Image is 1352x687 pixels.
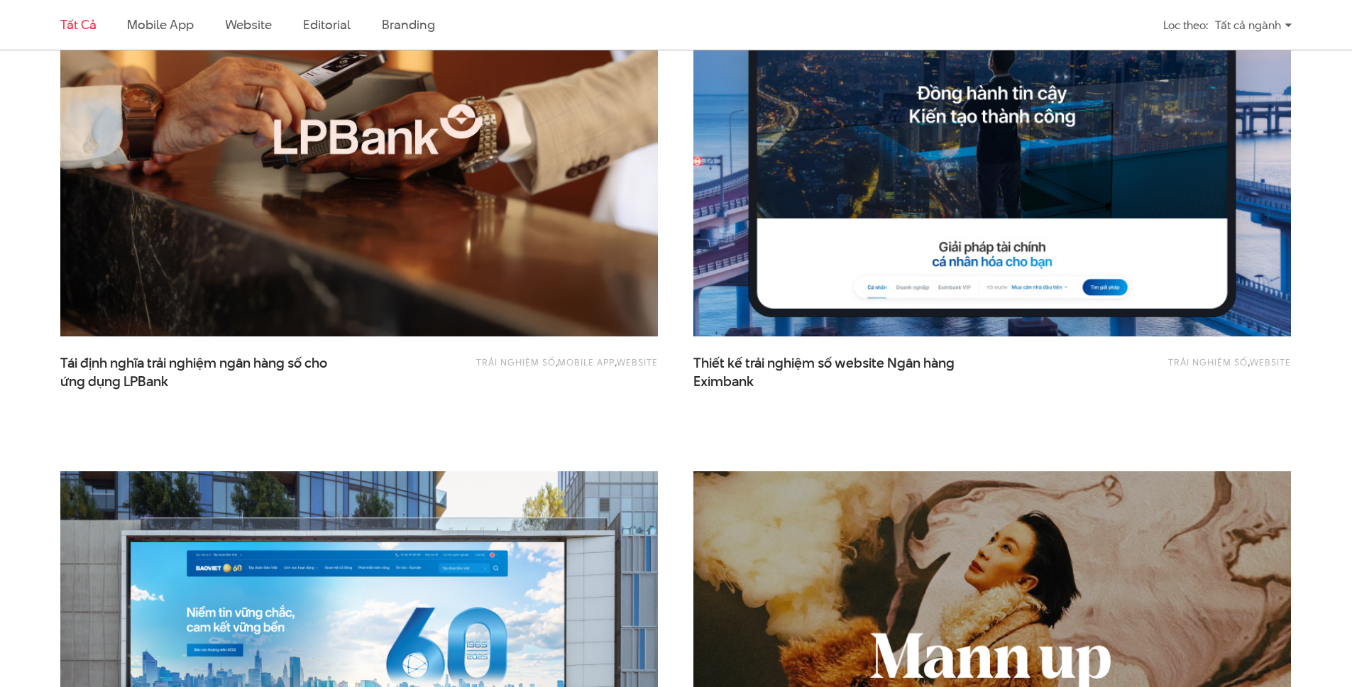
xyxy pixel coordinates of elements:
a: Tất cả [60,16,96,33]
div: Lọc theo: [1163,13,1208,38]
div: , , [419,354,658,383]
span: Thiết kế trải nghiệm số website Ngân hàng [693,354,977,390]
a: Editorial [303,16,351,33]
a: Tái định nghĩa trải nghiệm ngân hàng số choứng dụng LPBank [60,354,344,390]
a: Mobile app [558,356,615,368]
a: Trải nghiệm số [1168,356,1248,368]
span: ứng dụng LPBank [60,373,168,391]
div: Tất cả ngành [1215,13,1292,38]
span: Eximbank [693,373,754,391]
a: Website [1250,356,1291,368]
a: Website [225,16,272,33]
a: Branding [382,16,434,33]
a: Website [617,356,658,368]
a: Trải nghiệm số [476,356,556,368]
div: , [1052,354,1291,383]
span: Tái định nghĩa trải nghiệm ngân hàng số cho [60,354,344,390]
a: Mobile app [127,16,193,33]
a: Thiết kế trải nghiệm số website Ngân hàngEximbank [693,354,977,390]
